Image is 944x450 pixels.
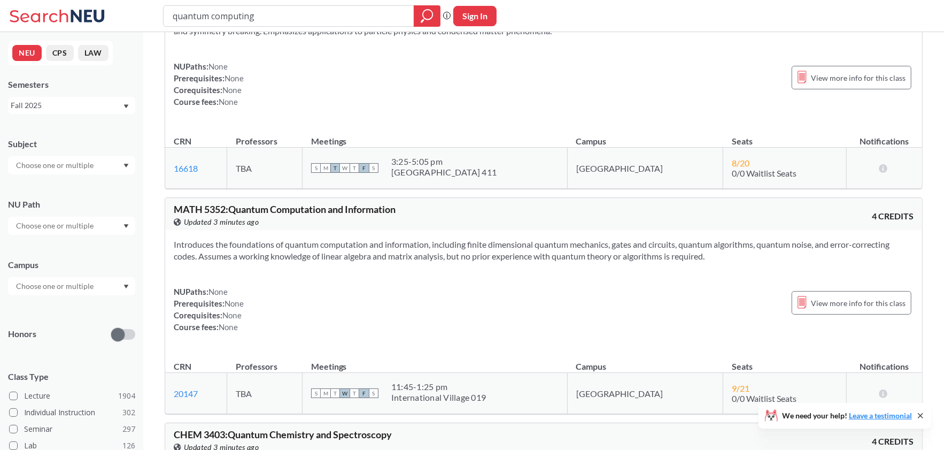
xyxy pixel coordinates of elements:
[222,85,242,95] span: None
[222,310,242,320] span: None
[846,350,922,373] th: Notifications
[8,138,135,150] div: Subject
[8,217,135,235] div: Dropdown arrow
[391,156,497,167] div: 3:25 - 5:05 pm
[78,45,109,61] button: LAW
[174,429,392,440] span: CHEM 3403 : Quantum Chemistry and Spectroscopy
[391,167,497,178] div: [GEOGRAPHIC_DATA] 411
[340,163,350,173] span: W
[46,45,74,61] button: CPS
[359,388,369,398] span: F
[225,73,244,83] span: None
[723,350,846,373] th: Seats
[123,285,129,289] svg: Dropdown arrow
[414,5,440,27] div: magnifying glass
[174,388,198,399] a: 20147
[174,203,396,215] span: MATH 5352 : Quantum Computation and Information
[311,388,321,398] span: S
[567,148,723,189] td: [GEOGRAPHIC_DATA]
[122,423,135,435] span: 297
[732,383,749,393] span: 9 / 21
[350,388,359,398] span: T
[321,163,330,173] span: M
[811,71,906,85] span: View more info for this class
[208,62,228,71] span: None
[723,125,846,148] th: Seats
[227,373,303,414] td: TBA
[391,382,486,392] div: 11:45 - 1:25 pm
[174,60,244,108] div: NUPaths: Prerequisites: Corequisites: Course fees:
[391,392,486,403] div: International Village 019
[8,199,135,210] div: NU Path
[8,328,36,340] p: Honors
[9,389,135,403] label: Lecture
[732,168,796,178] span: 0/0 Waitlist Seats
[174,286,244,333] div: NUPaths: Prerequisites: Corequisites: Course fees:
[567,373,723,414] td: [GEOGRAPHIC_DATA]
[122,407,135,418] span: 302
[359,163,369,173] span: F
[8,277,135,295] div: Dropdown arrow
[732,393,796,403] span: 0/0 Waitlist Seats
[340,388,350,398] span: W
[369,163,378,173] span: S
[123,224,129,228] svg: Dropdown arrow
[782,412,912,420] span: We need your help!
[453,6,497,26] button: Sign In
[321,388,330,398] span: M
[732,158,749,168] span: 8 / 20
[174,135,191,147] div: CRN
[421,9,434,24] svg: magnifying glass
[11,280,100,293] input: Choose one or multiple
[174,239,914,262] section: Introduces the foundations of quantum computation and information, including finite dimensional q...
[174,361,191,372] div: CRN
[330,388,340,398] span: T
[227,350,303,373] th: Professors
[9,422,135,436] label: Seminar
[184,216,259,228] span: Updated 3 minutes ago
[219,97,238,106] span: None
[303,350,568,373] th: Meetings
[330,163,340,173] span: T
[872,436,914,447] span: 4 CREDITS
[12,45,42,61] button: NEU
[208,287,228,296] span: None
[567,350,723,373] th: Campus
[849,411,912,420] a: Leave a testimonial
[174,163,198,173] a: 16618
[11,219,100,232] input: Choose one or multiple
[8,259,135,271] div: Campus
[350,163,359,173] span: T
[118,390,135,402] span: 1904
[8,97,135,114] div: Fall 2025Dropdown arrow
[8,156,135,174] div: Dropdown arrow
[311,163,321,173] span: S
[219,322,238,332] span: None
[8,79,135,90] div: Semesters
[811,296,906,310] span: View more info for this class
[227,125,303,148] th: Professors
[11,100,122,111] div: Fall 2025
[11,159,100,172] input: Choose one or multiple
[123,104,129,109] svg: Dropdown arrow
[225,299,244,308] span: None
[8,371,135,383] span: Class Type
[303,125,568,148] th: Meetings
[872,210,914,222] span: 4 CREDITS
[369,388,378,398] span: S
[567,125,723,148] th: Campus
[846,125,922,148] th: Notifications
[9,406,135,420] label: Individual Instruction
[123,164,129,168] svg: Dropdown arrow
[172,7,406,25] input: Class, professor, course number, "phrase"
[227,148,303,189] td: TBA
